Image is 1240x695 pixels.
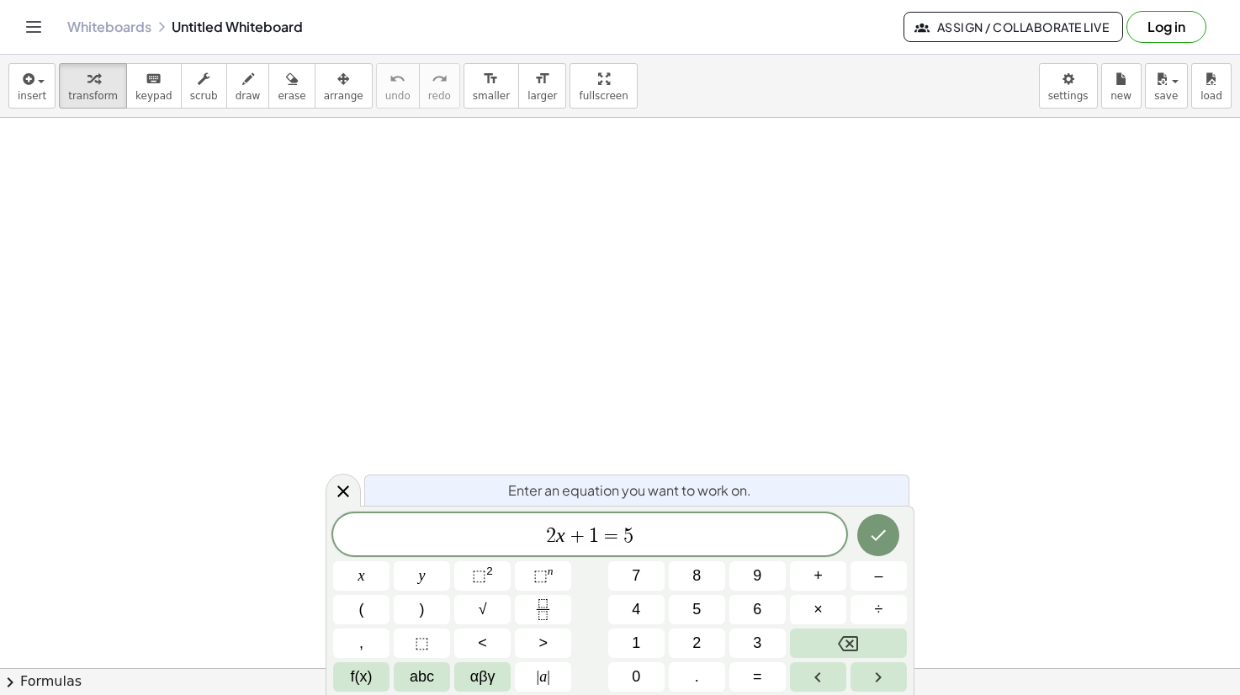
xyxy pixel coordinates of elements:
span: 7 [632,565,640,587]
button: Times [790,595,846,624]
button: scrub [181,63,227,109]
button: 0 [608,662,665,692]
span: , [359,632,363,655]
i: format_size [534,69,550,89]
span: < [478,632,487,655]
button: undoundo [376,63,420,109]
span: smaller [473,90,510,102]
span: | [537,668,540,685]
button: load [1191,63,1232,109]
span: 0 [632,666,640,688]
span: ⬚ [472,567,486,584]
button: 9 [729,561,786,591]
span: keypad [135,90,172,102]
span: 2 [692,632,701,655]
span: abc [410,666,434,688]
button: Assign / Collaborate Live [904,12,1123,42]
button: insert [8,63,56,109]
span: √ [479,598,487,621]
button: Fraction [515,595,571,624]
button: Greater than [515,629,571,658]
button: format_sizesmaller [464,63,519,109]
span: redo [428,90,451,102]
span: ) [420,598,425,621]
span: = [599,526,623,546]
button: Left arrow [790,662,846,692]
button: fullscreen [570,63,637,109]
span: save [1154,90,1178,102]
span: arrange [324,90,363,102]
span: draw [236,90,261,102]
span: αβγ [470,666,495,688]
button: y [394,561,450,591]
span: + [565,526,590,546]
sup: 2 [486,565,493,577]
span: a [537,666,550,688]
sup: n [548,565,554,577]
span: scrub [190,90,218,102]
button: 1 [608,629,665,658]
button: new [1101,63,1142,109]
i: undo [389,69,405,89]
button: 5 [669,595,725,624]
button: Plus [790,561,846,591]
span: erase [278,90,305,102]
button: 4 [608,595,665,624]
span: + [813,565,823,587]
button: ) [394,595,450,624]
span: f(x) [351,666,373,688]
button: Placeholder [394,629,450,658]
button: Done [857,514,899,556]
button: keyboardkeypad [126,63,182,109]
button: Divide [851,595,907,624]
button: Less than [454,629,511,658]
span: fullscreen [579,90,628,102]
span: = [753,666,762,688]
span: ⬚ [415,632,429,655]
button: draw [226,63,270,109]
button: arrange [315,63,373,109]
span: – [874,565,882,587]
span: 8 [692,565,701,587]
span: Assign / Collaborate Live [918,19,1109,34]
span: . [695,666,699,688]
button: Superscript [515,561,571,591]
button: Square root [454,595,511,624]
span: transform [68,90,118,102]
button: 3 [729,629,786,658]
span: larger [527,90,557,102]
span: 6 [753,598,761,621]
button: transform [59,63,127,109]
span: 3 [753,632,761,655]
span: insert [18,90,46,102]
var: x [556,524,565,546]
span: 2 [546,526,556,546]
button: Functions [333,662,389,692]
span: 9 [753,565,761,587]
button: Log in [1126,11,1206,43]
span: new [1110,90,1131,102]
button: Alphabet [394,662,450,692]
i: keyboard [146,69,162,89]
button: 2 [669,629,725,658]
button: Absolute value [515,662,571,692]
span: 5 [692,598,701,621]
span: undo [385,90,411,102]
span: 1 [632,632,640,655]
button: ( [333,595,389,624]
span: > [538,632,548,655]
span: 4 [632,598,640,621]
button: save [1145,63,1188,109]
i: redo [432,69,448,89]
span: | [547,668,550,685]
span: 1 [589,526,599,546]
button: settings [1039,63,1098,109]
a: Whiteboards [67,19,151,35]
span: ÷ [875,598,883,621]
button: . [669,662,725,692]
button: Backspace [790,629,907,658]
span: Enter an equation you want to work on. [508,480,751,501]
button: Squared [454,561,511,591]
span: 5 [623,526,633,546]
span: × [813,598,823,621]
